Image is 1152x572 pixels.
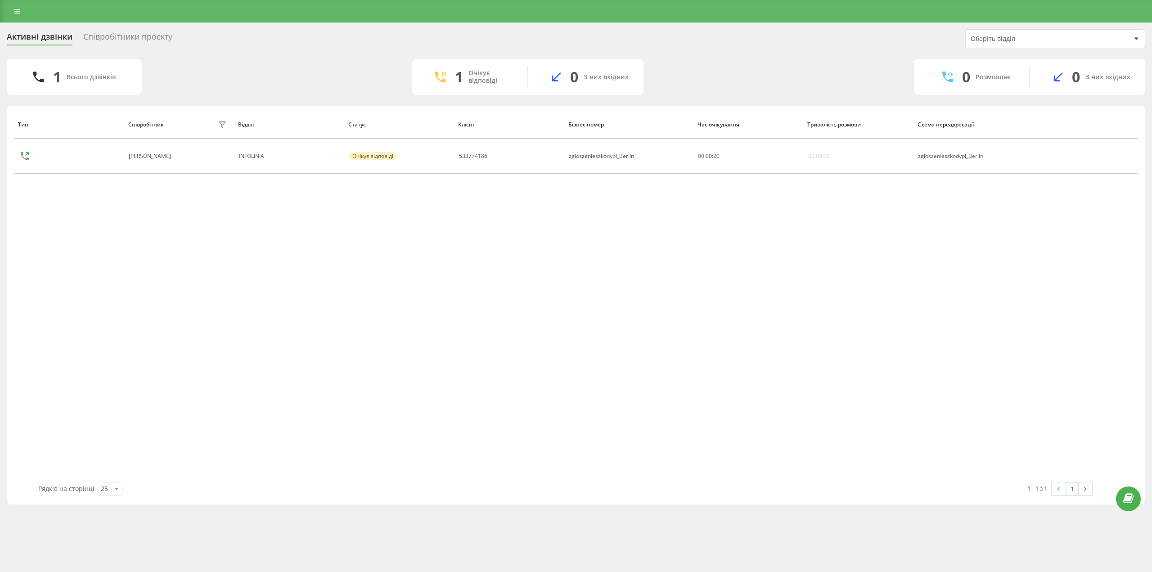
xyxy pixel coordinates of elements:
div: [PERSON_NAME] [129,153,173,159]
div: Розмовляє [976,73,1010,81]
span: 00 [698,152,704,160]
div: Клієнт [458,122,560,128]
div: Очікує відповіді [349,152,397,160]
div: Бізнес номер [568,122,689,128]
div: Співробітник [128,122,164,128]
div: Оберіть відділ [971,35,1078,43]
div: З них вхідних [1085,73,1130,81]
div: 00:00:00 [808,153,830,159]
div: zgloszenieszkodypl_Berlin [569,153,634,159]
div: 1 [455,68,463,86]
div: Всього дзвінків [67,73,116,81]
span: Рядків на сторінці [38,484,94,493]
div: 25 [101,484,108,493]
div: Очікує відповіді [468,69,514,85]
div: Статус [348,122,450,128]
div: : : [698,153,720,159]
div: Схема переадресації [918,122,1024,128]
div: Активні дзвінки [7,32,72,46]
div: Тривалість розмови [807,122,909,128]
div: Відділ [238,122,340,128]
div: 1 [53,68,61,86]
div: Співробітники проєкту [83,32,172,46]
span: 00 [706,152,712,160]
span: 20 [713,152,720,160]
div: 0 [570,68,578,86]
div: Тип [18,122,120,128]
div: 0 [962,68,970,86]
div: 533774186 [459,153,487,159]
div: INFOLINIA [239,153,339,159]
div: 1 - 1 з 1 [1028,484,1047,493]
div: З них вхідних [584,73,629,81]
div: zgloszenieszkodypl_Berlin [918,153,1023,159]
div: Час очікування [697,122,799,128]
a: 1 [1065,482,1079,495]
div: 0 [1072,68,1080,86]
